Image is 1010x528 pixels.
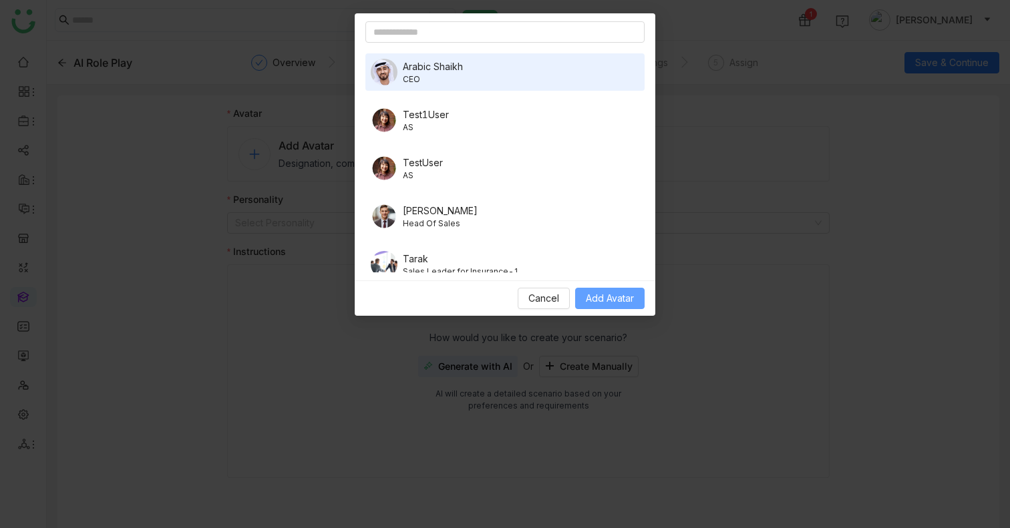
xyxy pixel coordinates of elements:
span: Sales Leader for Insurance-1 [403,266,519,278]
span: Cancel [528,291,559,306]
span: Test1User [403,107,449,121]
img: male-person.png [371,203,397,230]
span: TestUser [403,156,443,170]
img: 68930200d8d78f14571aee88 [371,251,397,278]
span: Arabic Shaikh [403,59,463,73]
span: CEO [403,73,463,85]
button: Add Avatar [575,288,645,309]
button: Cancel [518,288,570,309]
img: female-person.png [371,155,397,182]
span: AS [403,170,443,182]
img: 689c4d09a2c09d0bea1c05ba [371,59,397,85]
span: Head Of Sales [403,218,478,230]
span: Add Avatar [586,291,634,306]
img: female-person.png [371,107,397,134]
span: Tarak [403,252,519,266]
span: AS [403,121,449,134]
span: [PERSON_NAME] [403,204,478,218]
